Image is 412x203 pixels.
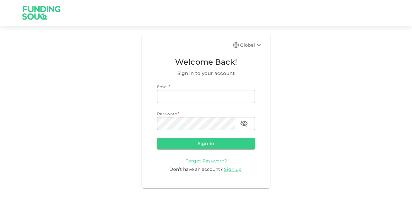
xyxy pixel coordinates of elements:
span: Welcome Back! [157,56,255,68]
span: Password [157,111,177,116]
input: email [157,90,255,103]
span: Email [157,84,169,89]
span: Sign up [224,166,241,172]
a: Forgot Password? [185,158,227,164]
input: password [157,117,235,130]
span: Sign in to your account [157,69,255,77]
div: Global [240,41,263,49]
button: Sign in [157,138,255,149]
span: Don’t have an account? [169,166,223,172]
